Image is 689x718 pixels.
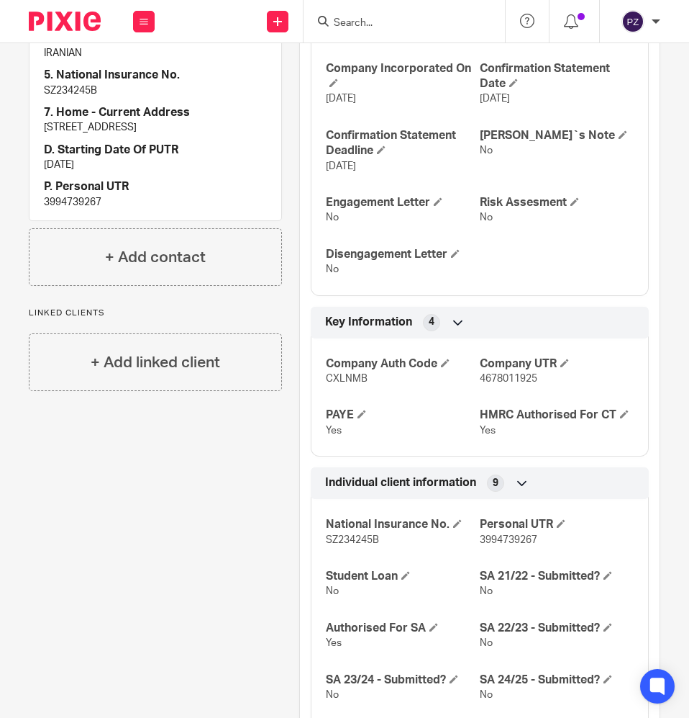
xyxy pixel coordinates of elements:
h4: Confirmation Statement Deadline [326,128,480,159]
h4: Company Incorporated On [326,61,480,92]
span: 4678011925 [480,374,537,384]
span: No [480,638,493,648]
span: [DATE] [326,94,356,104]
h4: SA 22/23 - Submitted? [480,621,634,636]
p: SZ234245B [44,84,267,98]
h4: Engagement Letter [326,195,480,210]
span: 4 [429,315,434,329]
span: CXLNMB [326,374,368,384]
p: [STREET_ADDRESS] [44,120,267,135]
span: No [480,586,493,596]
img: Pixie [29,12,101,31]
span: No [480,690,493,700]
h4: Company Auth Code [326,356,480,372]
span: 9 [493,476,498,490]
img: svg%3E [621,10,644,33]
span: No [480,212,493,223]
input: Search [332,17,462,30]
span: Key Information [325,315,412,330]
h4: Personal UTR [480,517,634,532]
h4: SA 21/22 - Submitted? [480,569,634,584]
span: No [480,145,493,156]
h4: PAYE [326,408,480,423]
h4: National Insurance No. [326,517,480,532]
p: 3994739267 [44,195,267,210]
span: No [326,690,339,700]
span: No [326,264,339,274]
p: Linked clients [29,308,282,319]
p: [DATE] [44,158,267,172]
h4: 7. Home - Current Address [44,105,267,120]
h4: Company UTR [480,356,634,372]
h4: Student Loan [326,569,480,584]
span: SZ234245B [326,535,379,545]
span: Yes [480,426,496,436]
span: [DATE] [326,161,356,171]
h4: + Add contact [105,246,206,269]
h4: Risk Assesment [480,195,634,210]
h4: SA 23/24 - Submitted? [326,673,480,688]
h4: P. Personal UTR [44,179,267,194]
span: No [326,586,339,596]
span: Individual client information [325,475,476,490]
h4: Disengagement Letter [326,247,480,262]
span: No [326,212,339,223]
span: Yes [326,638,342,648]
h4: 5. National Insurance No. [44,68,267,83]
h4: + Add linked client [91,351,220,374]
h4: Authorised For SA [326,621,480,636]
span: [DATE] [480,94,510,104]
h4: [PERSON_NAME]`s Note [480,128,634,143]
h4: Confirmation Statement Date [480,61,634,92]
span: 3994739267 [480,535,537,545]
h4: HMRC Authorised For CT [480,408,634,423]
p: IRANIAN [44,46,267,60]
span: Yes [326,426,342,436]
h4: D. Starting Date Of PUTR [44,143,267,158]
h4: SA 24/25 - Submitted? [480,673,634,688]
